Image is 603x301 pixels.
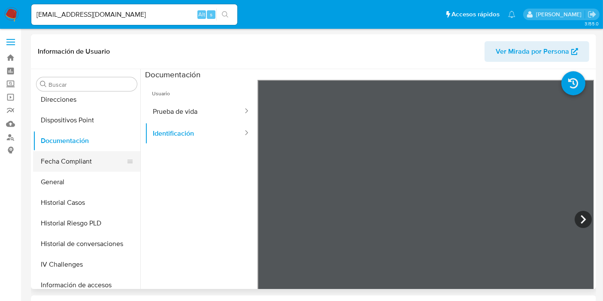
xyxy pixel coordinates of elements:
[496,41,569,62] span: Ver Mirada por Persona
[31,9,237,20] input: Buscar usuario o caso...
[33,131,140,151] button: Documentación
[33,234,140,254] button: Historial de conversaciones
[38,47,110,56] h1: Información de Usuario
[210,10,212,18] span: s
[33,192,140,213] button: Historial Casos
[33,275,140,295] button: Información de accesos
[33,254,140,275] button: IV Challenges
[485,41,589,62] button: Ver Mirada por Persona
[536,10,585,18] p: belen.palamara@mercadolibre.com
[451,10,500,19] span: Accesos rápidos
[33,172,140,192] button: General
[198,10,205,18] span: Alt
[48,81,133,88] input: Buscar
[33,151,133,172] button: Fecha Compliant
[588,10,597,19] a: Salir
[508,11,515,18] a: Notificaciones
[33,89,140,110] button: Direcciones
[216,9,234,21] button: search-icon
[33,213,140,234] button: Historial Riesgo PLD
[40,81,47,88] button: Buscar
[33,110,140,131] button: Dispositivos Point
